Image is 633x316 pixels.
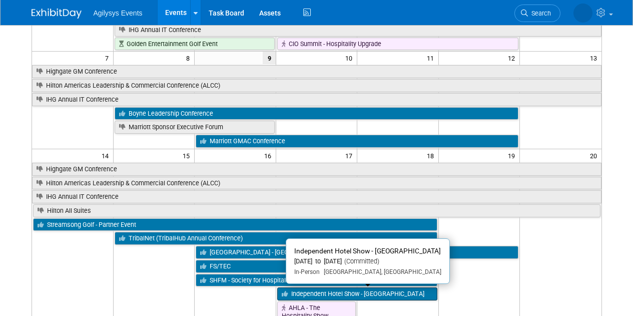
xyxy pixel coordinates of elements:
a: CIO Summit - Hospitality Upgrade [277,38,519,51]
span: 16 [263,149,276,162]
a: Highgate GM Conference [32,163,601,176]
a: IHG Annual IT Conference [115,24,601,37]
span: 11 [426,52,438,64]
a: Marriott Sponsor Executive Forum [115,121,275,134]
img: ExhibitDay [32,9,82,19]
a: Hilton Americas Leadership & Commercial Conference (ALCC) [32,177,601,190]
a: IHG Annual IT Conference [32,93,601,106]
a: [GEOGRAPHIC_DATA] - [GEOGRAPHIC_DATA] Show [196,246,518,259]
img: Jen Reeves [573,4,592,23]
div: [DATE] to [DATE] [294,257,441,266]
a: Search [514,5,560,22]
a: Independent Hotel Show - [GEOGRAPHIC_DATA] [277,287,437,300]
span: 17 [344,149,357,162]
span: Search [528,10,551,17]
span: 18 [426,149,438,162]
a: TribalNet (TribalHub Annual Conference) [115,232,437,245]
span: 12 [507,52,519,64]
a: Marriott GMAC Conference [196,135,518,148]
span: 10 [344,52,357,64]
span: 15 [182,149,194,162]
a: SHFM - Society for Hospitality Foodservice Management 2025 [196,274,437,287]
a: Streamsong Golf - Partner Event [33,218,437,231]
a: Highgate GM Conference [32,65,601,78]
span: Independent Hotel Show - [GEOGRAPHIC_DATA] [294,247,441,255]
span: (Committed) [342,257,379,265]
span: In-Person [294,268,320,275]
span: 8 [185,52,194,64]
span: Agilysys Events [94,9,143,17]
a: Boyne Leadership Conference [115,107,519,120]
span: 14 [101,149,113,162]
a: FS/TEC [196,260,437,273]
a: Hilton Americas Leadership & Commercial Conference (ALCC) [32,79,601,92]
span: 20 [589,149,601,162]
span: 19 [507,149,519,162]
span: [GEOGRAPHIC_DATA], [GEOGRAPHIC_DATA] [320,268,441,275]
a: IHG Annual IT Conference [32,190,601,203]
span: 13 [589,52,601,64]
a: Golden Entertainment Golf Event [115,38,275,51]
span: 7 [104,52,113,64]
span: 9 [263,52,276,64]
a: Hilton All Suites [33,204,600,217]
